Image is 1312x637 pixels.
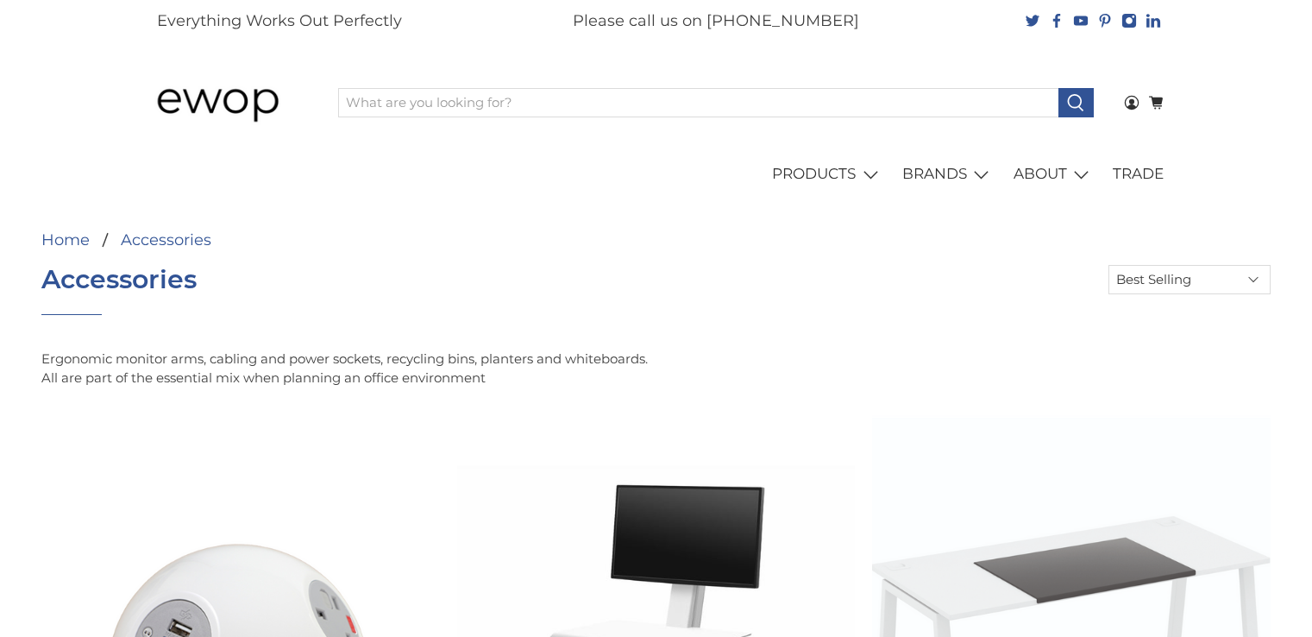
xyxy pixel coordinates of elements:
a: ABOUT [1003,150,1103,199]
a: Accessories [121,232,211,248]
p: All are part of the essential mix when planning an office environment [41,369,1271,388]
a: TRADE [1103,150,1174,199]
input: What are you looking for? [338,88,1059,117]
nav: breadcrumbs [41,232,523,248]
a: BRANDS [893,150,1004,199]
h1: Accessories [41,265,197,294]
p: Ergonomic monitor arms, cabling and power sockets, recycling bins, planters and whiteboards. [41,350,1271,369]
nav: main navigation [139,150,1174,199]
p: Everything Works Out Perfectly [157,9,402,33]
a: PRODUCTS [763,150,893,199]
p: Please call us on [PHONE_NUMBER] [573,9,859,33]
a: Home [41,232,90,248]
